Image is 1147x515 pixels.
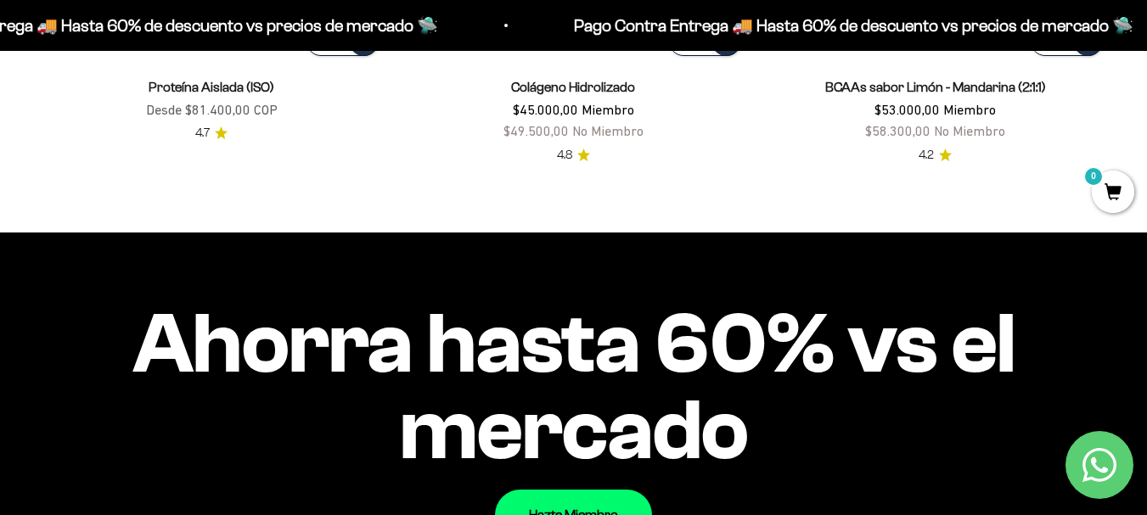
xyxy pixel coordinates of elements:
a: 0 [1092,184,1134,203]
a: Proteína Aislada (ISO) [149,80,274,94]
span: 4.8 [557,146,572,165]
span: Miembro [943,102,996,117]
impact-text: Ahorra hasta 60% vs el mercado [41,300,1106,473]
span: $45.000,00 [513,102,578,117]
span: No Miembro [572,123,644,138]
sale-price: Desde $81.400,00 COP [146,99,278,121]
span: $58.300,00 [865,123,931,138]
mark: 0 [1083,166,1104,187]
span: No Miembro [934,123,1005,138]
span: 4.7 [195,124,210,143]
a: BCAAs sabor Limón - Mandarina (2:1:1) [825,80,1046,94]
span: $53.000,00 [874,102,940,117]
a: 4.74.7 de 5.0 estrellas [195,124,228,143]
a: 4.84.8 de 5.0 estrellas [557,146,590,165]
span: Miembro [582,102,634,117]
p: Pago Contra Entrega 🚚 Hasta 60% de descuento vs precios de mercado 🛸 [574,12,1133,39]
a: Colágeno Hidrolizado [511,80,635,94]
span: $49.500,00 [503,123,569,138]
a: 4.24.2 de 5.0 estrellas [919,146,952,165]
span: 4.2 [919,146,934,165]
